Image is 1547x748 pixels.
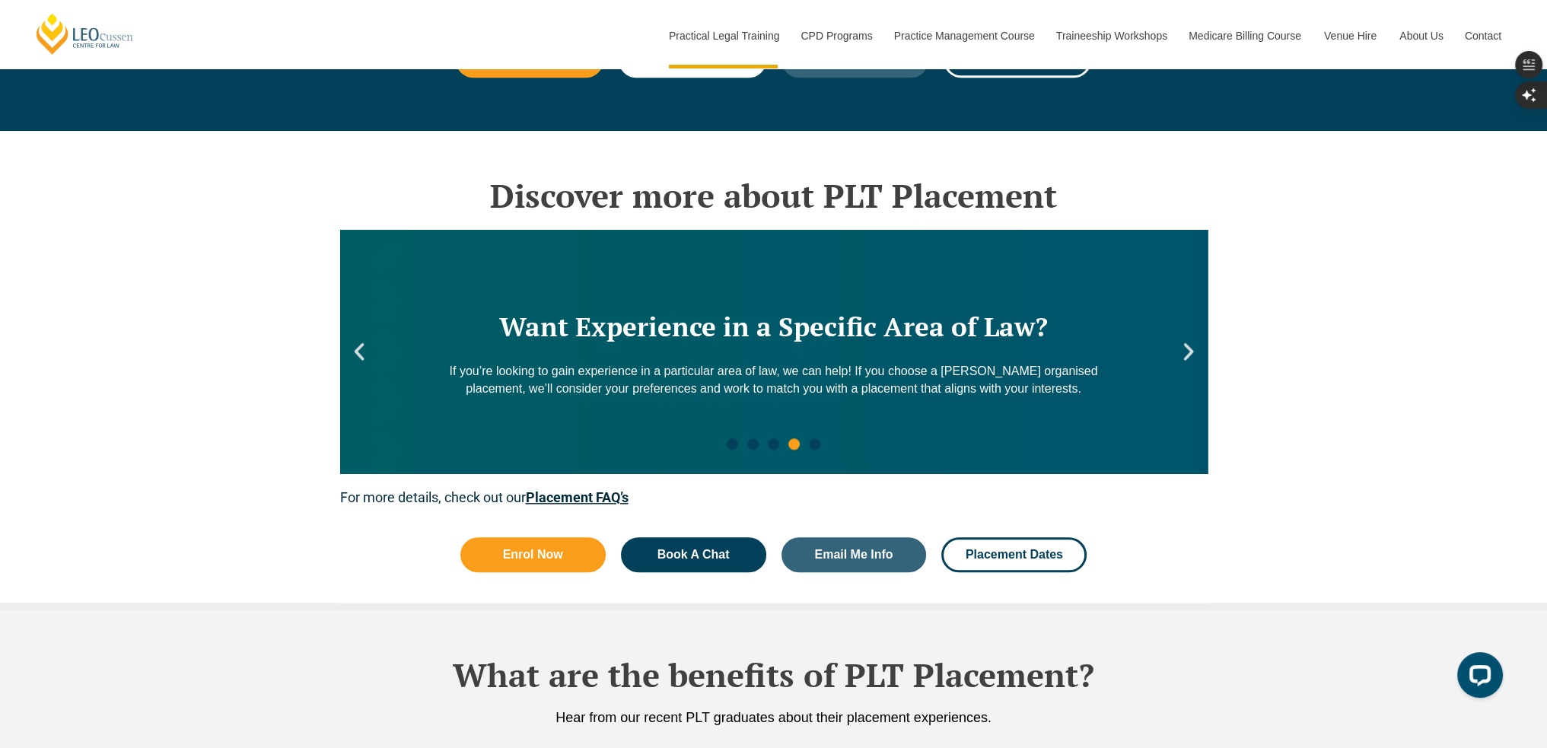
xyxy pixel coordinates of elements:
a: Venue Hire [1313,3,1388,68]
span: For more details, check out our [340,489,629,505]
a: Placement FAQ’s [526,489,629,505]
a: Medicare Billing Course [1177,3,1313,68]
span: Go to slide 4 [788,438,800,450]
iframe: LiveChat chat widget [1445,646,1509,710]
div: Previous slide [348,340,371,363]
span: Email Me Info [814,549,893,561]
a: Traineeship Workshops [1045,3,1177,68]
a: [PERSON_NAME] Centre for Law [34,12,135,56]
span: Hear from our recent PLT graduates about their placement experiences. [555,710,992,725]
span: Go to slide 5 [809,438,820,450]
a: About Us [1388,3,1453,68]
div: Next slide [1177,340,1200,363]
a: Practice Management Course [883,3,1045,68]
h2: What are the benefits of PLT Placement? [340,656,1208,694]
span: Enrol Now [503,549,563,561]
h2: Discover more about PLT Placement [340,177,1208,215]
a: Enrol Now [460,537,606,572]
h2: Want Experience in a Specific Area of Law? [427,314,1121,340]
div: 4 / 5 [340,230,1208,473]
p: If you’re looking to gain experience in a particular area of law, we can help! If you choose a [P... [427,363,1121,397]
span: Go to slide 3 [768,438,779,450]
span: Go to slide 1 [727,438,738,450]
a: Practical Legal Training [657,3,790,68]
div: Slides [340,230,1208,473]
a: Book A Chat [621,537,766,572]
a: CPD Programs [789,3,882,68]
span: Book A Chat [657,549,730,561]
span: Go to slide 2 [747,438,759,450]
a: Email Me Info [781,537,927,572]
span: Placement Dates [966,549,1063,561]
a: Placement Dates [941,537,1087,572]
a: Contact [1453,3,1513,68]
